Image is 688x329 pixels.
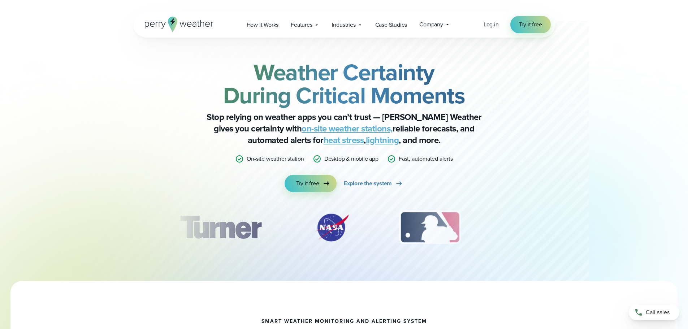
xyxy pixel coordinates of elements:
span: Try it free [519,20,542,29]
div: slideshow [169,209,519,249]
a: on-site weather stations, [302,122,393,135]
a: Log in [484,20,499,29]
img: NASA.svg [307,209,357,246]
a: lightning [366,134,399,147]
div: 3 of 12 [392,209,468,246]
span: How it Works [247,21,279,29]
div: 4 of 12 [503,209,561,246]
h1: smart weather monitoring and alerting system [261,319,427,324]
a: Try it free [285,175,337,192]
img: Turner-Construction_1.svg [169,209,272,246]
a: heat stress [324,134,364,147]
div: 1 of 12 [169,209,272,246]
span: Company [419,20,443,29]
img: MLB.svg [392,209,468,246]
a: Explore the system [344,175,403,192]
p: Fast, automated alerts [399,155,453,163]
span: Explore the system [344,179,392,188]
strong: Weather Certainty During Critical Moments [223,55,465,112]
p: Desktop & mobile app [324,155,378,163]
img: PGA.svg [503,209,561,246]
span: Features [291,21,312,29]
a: Call sales [629,304,679,320]
span: Try it free [296,179,319,188]
a: Case Studies [369,17,414,32]
div: 2 of 12 [307,209,357,246]
span: Case Studies [375,21,407,29]
p: On-site weather station [247,155,304,163]
span: Call sales [646,308,670,317]
a: Try it free [510,16,551,33]
span: Industries [332,21,356,29]
a: How it Works [241,17,285,32]
p: Stop relying on weather apps you can’t trust — [PERSON_NAME] Weather gives you certainty with rel... [200,111,489,146]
